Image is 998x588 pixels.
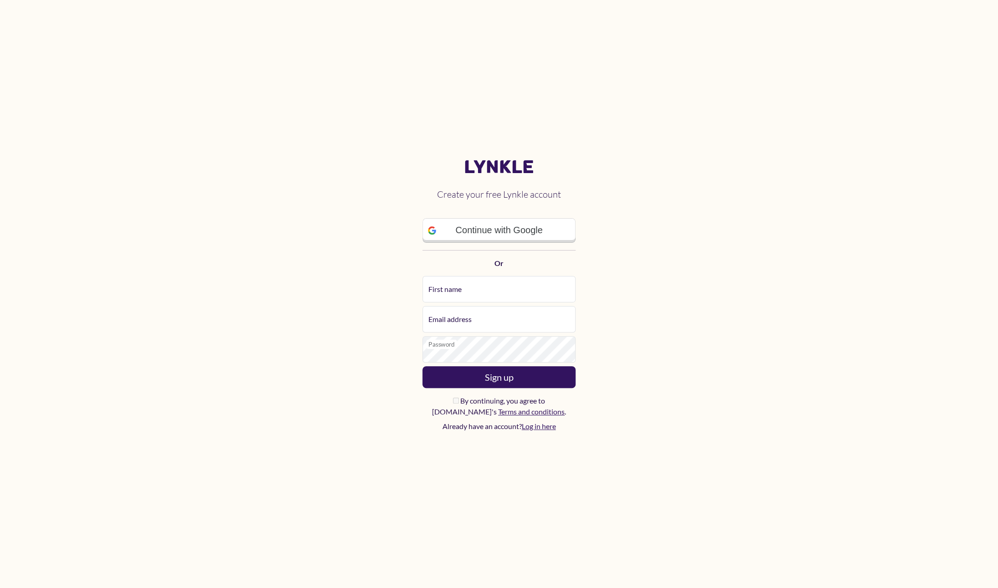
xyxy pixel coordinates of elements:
p: Already have an account? [422,421,576,432]
input: By continuing, you agree to [DOMAIN_NAME]'s Terms and conditions. [453,398,459,404]
label: By continuing, you agree to [DOMAIN_NAME]'s . [422,395,576,417]
a: Log in here [522,422,556,430]
a: Lynkle [422,156,576,178]
button: Sign up [422,366,576,388]
strong: Or [494,259,504,267]
h2: Create your free Lynkle account [422,182,576,207]
a: Terms and conditions [498,407,565,416]
a: Continue with Google [422,218,576,243]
